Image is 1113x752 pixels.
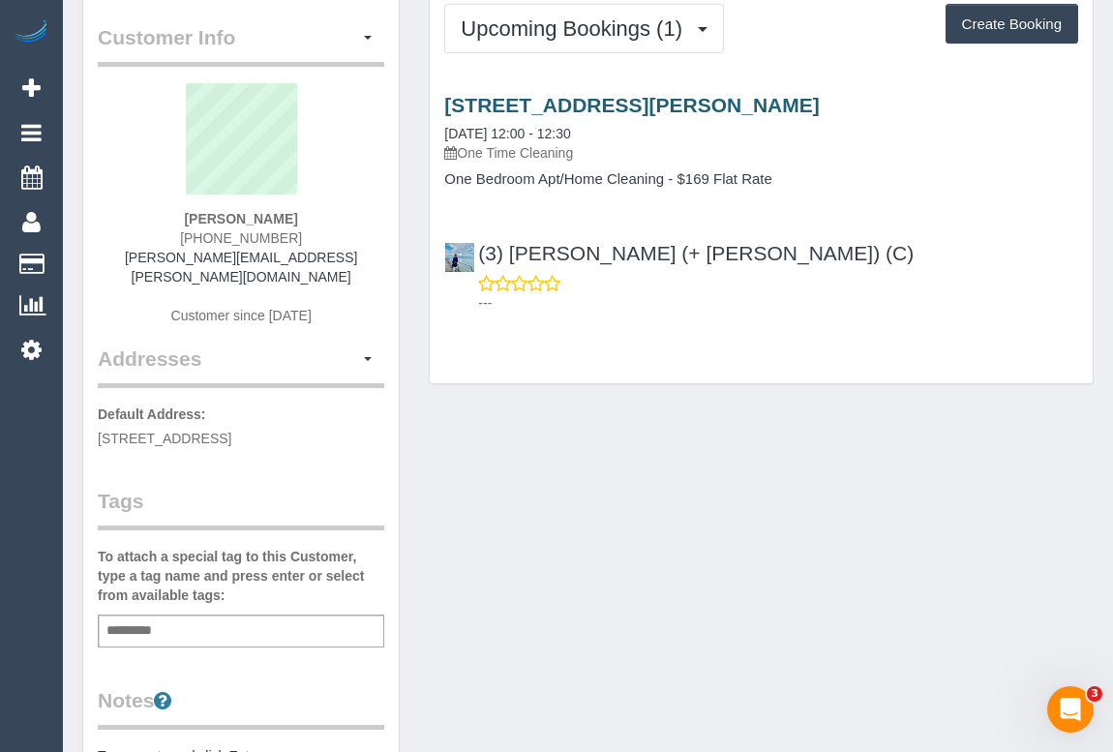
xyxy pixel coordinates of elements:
[125,250,357,285] a: [PERSON_NAME][EMAIL_ADDRESS][PERSON_NAME][DOMAIN_NAME]
[1087,686,1102,702] span: 3
[171,308,312,323] span: Customer since [DATE]
[444,143,1078,163] p: One Time Cleaning
[98,431,231,446] span: [STREET_ADDRESS]
[444,4,724,53] button: Upcoming Bookings (1)
[1047,686,1094,733] iframe: Intercom live chat
[98,547,384,605] label: To attach a special tag to this Customer, type a tag name and press enter or select from availabl...
[461,16,692,41] span: Upcoming Bookings (1)
[98,487,384,530] legend: Tags
[444,171,1078,188] h4: One Bedroom Apt/Home Cleaning - $169 Flat Rate
[12,19,50,46] img: Automaid Logo
[98,23,384,67] legend: Customer Info
[98,405,206,424] label: Default Address:
[444,94,819,116] a: [STREET_ADDRESS][PERSON_NAME]
[445,243,474,272] img: (3) Arifin (+ Fatema) (C)
[444,242,914,264] a: (3) [PERSON_NAME] (+ [PERSON_NAME]) (C)
[478,293,1078,313] p: ---
[444,126,570,141] a: [DATE] 12:00 - 12:30
[98,686,384,730] legend: Notes
[180,230,302,246] span: [PHONE_NUMBER]
[946,4,1078,45] button: Create Booking
[184,211,297,226] strong: [PERSON_NAME]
